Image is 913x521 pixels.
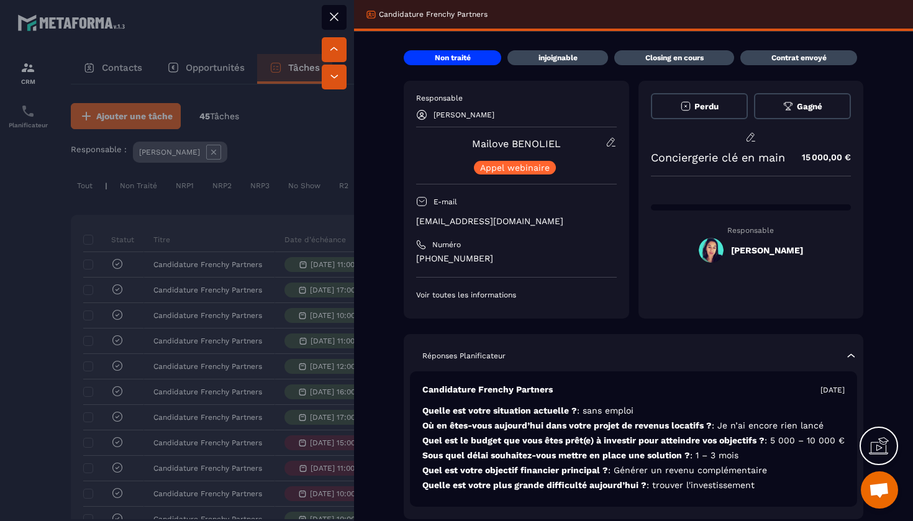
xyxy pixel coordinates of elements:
p: [EMAIL_ADDRESS][DOMAIN_NAME] [416,215,617,227]
a: Mailove BENOLIEL [472,138,561,150]
span: : sans emploi [577,405,634,415]
p: Appel webinaire [480,163,550,172]
p: [PHONE_NUMBER] [416,253,617,265]
span: : 1 – 3 mois [690,450,738,460]
p: Où en êtes-vous aujourd’hui dans votre projet de revenus locatifs ? [422,420,845,432]
p: Quelle est votre situation actuelle ? [422,405,845,417]
h5: [PERSON_NAME] [731,245,803,255]
span: Perdu [694,102,719,111]
p: Candidature Frenchy Partners [379,9,488,19]
p: Contrat envoyé [771,53,827,63]
span: Gagné [797,102,822,111]
p: 15 000,00 € [789,145,851,170]
p: E-mail [434,197,457,207]
p: Quel est le budget que vous êtes prêt(e) à investir pour atteindre vos objectifs ? [422,435,845,446]
p: Quel est votre objectif financier principal ? [422,464,845,476]
div: Ouvrir le chat [861,471,898,509]
button: Perdu [651,93,748,119]
p: Voir toutes les informations [416,290,617,300]
span: : trouver l'investissement [647,480,755,490]
p: Sous quel délai souhaitez-vous mettre en place une solution ? [422,450,845,461]
p: Closing en cours [645,53,704,63]
p: injoignable [538,53,578,63]
p: Non traité [435,53,471,63]
span: : Je n’ai encore rien lancé [712,420,824,430]
p: Candidature Frenchy Partners [422,384,553,396]
p: Responsable [416,93,617,103]
span: : 5 000 – 10 000 € [765,435,845,445]
span: : Générer un revenu complémentaire [608,465,767,475]
p: Numéro [432,240,461,250]
p: Conciergerie clé en main [651,151,785,164]
p: [DATE] [820,385,845,395]
p: Quelle est votre plus grande difficulté aujourd’hui ? [422,479,845,491]
p: Responsable [651,226,852,235]
p: Réponses Planificateur [422,351,506,361]
p: [PERSON_NAME] [434,111,494,119]
button: Gagné [754,93,851,119]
